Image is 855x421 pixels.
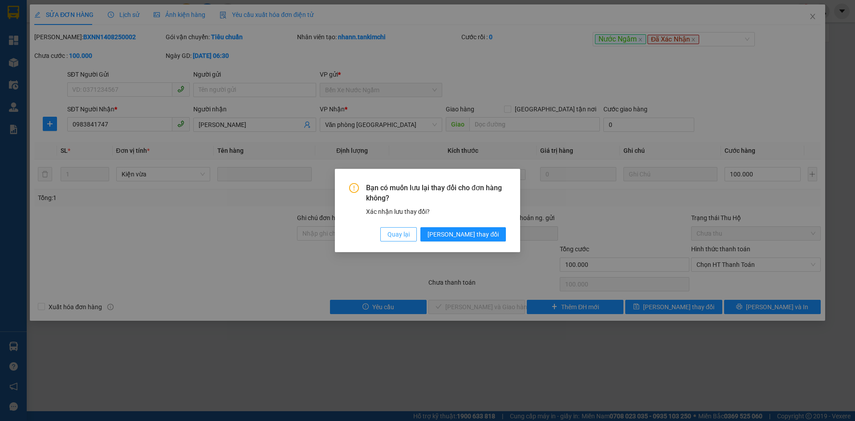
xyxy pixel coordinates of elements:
button: Quay lại [380,227,417,241]
span: exclamation-circle [349,183,359,193]
button: [PERSON_NAME] thay đổi [420,227,506,241]
span: [PERSON_NAME] thay đổi [427,229,499,239]
span: Quay lại [387,229,410,239]
div: Xác nhận lưu thay đổi? [366,207,506,217]
span: Bạn có muốn lưu lại thay đổi cho đơn hàng không? [366,183,506,203]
